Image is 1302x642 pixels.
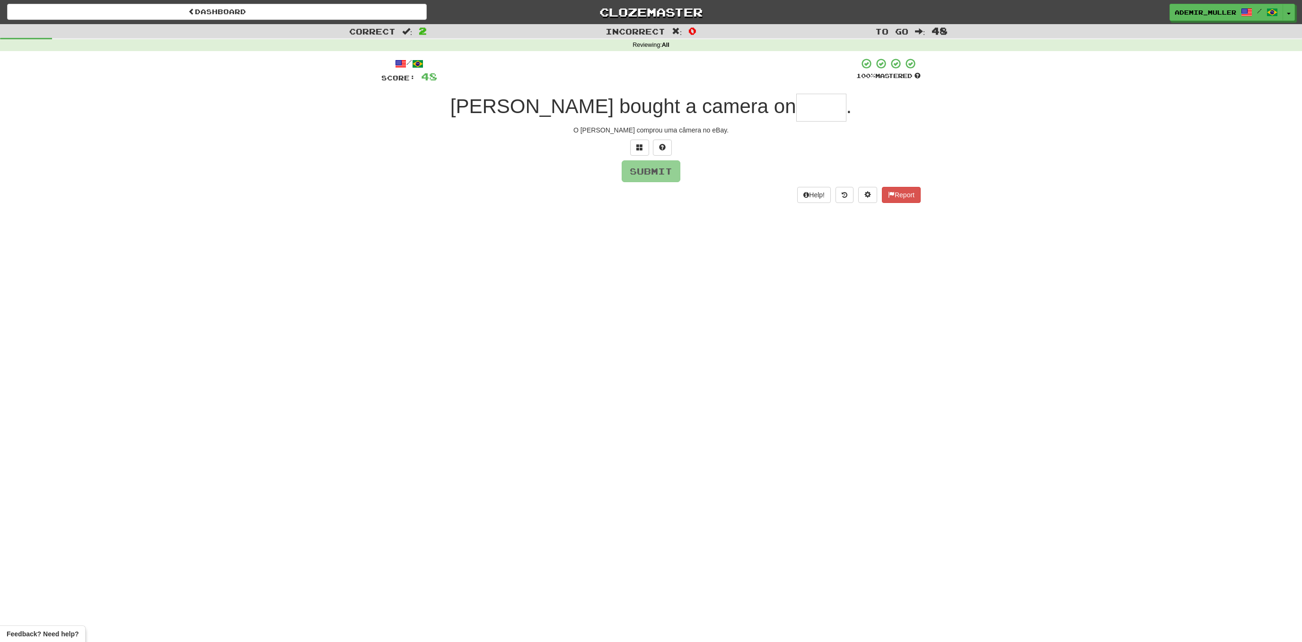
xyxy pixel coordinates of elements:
span: / [1257,8,1262,14]
span: To go [875,26,908,36]
span: Correct [349,26,396,36]
button: Submit [622,160,680,182]
span: [PERSON_NAME] bought a camera on [450,95,796,117]
div: / [381,58,437,70]
div: O [PERSON_NAME] comprou uma câmera no eBay. [381,125,921,135]
span: 100 % [856,72,875,79]
button: Report [882,187,921,203]
span: Score: [381,74,415,82]
button: Single letter hint - you only get 1 per sentence and score half the points! alt+h [653,140,672,156]
a: Ademir_Muller / [1170,4,1283,21]
span: 48 [932,25,948,36]
span: : [402,27,413,35]
a: Dashboard [7,4,427,20]
a: Clozemaster [441,4,861,20]
span: 48 [421,70,437,82]
span: Ademir_Muller [1175,8,1236,17]
span: 2 [419,25,427,36]
span: Incorrect [606,26,665,36]
span: : [915,27,925,35]
div: Mastered [856,72,921,80]
span: . [846,95,852,117]
span: Open feedback widget [7,629,79,639]
button: Round history (alt+y) [836,187,853,203]
strong: All [662,42,669,48]
button: Help! [797,187,831,203]
button: Switch sentence to multiple choice alt+p [630,140,649,156]
span: 0 [688,25,696,36]
span: : [672,27,682,35]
